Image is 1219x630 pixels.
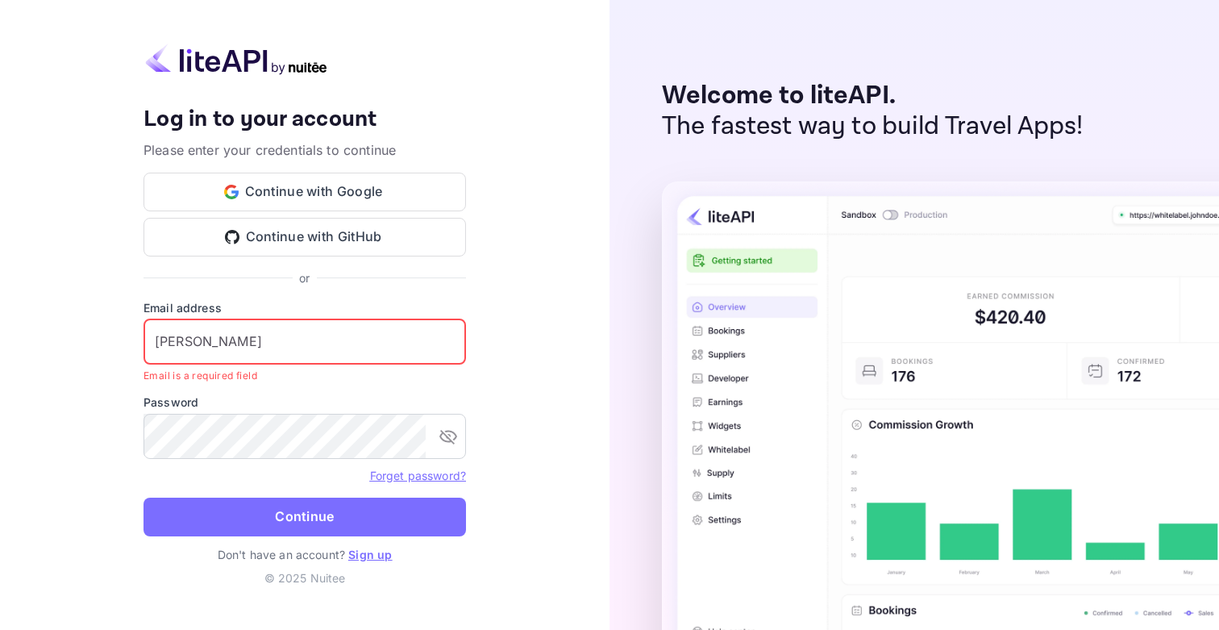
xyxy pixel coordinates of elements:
p: The fastest way to build Travel Apps! [662,111,1084,142]
label: Email address [144,299,466,316]
button: Continue [144,498,466,536]
img: liteapi [144,44,329,75]
p: Email is a required field [144,368,455,384]
a: Forget password? [370,467,466,483]
a: Forget password? [370,469,466,482]
p: Welcome to liteAPI. [662,81,1084,111]
p: Don't have an account? [144,546,466,563]
a: Sign up [348,548,392,561]
button: toggle password visibility [432,420,464,453]
label: Password [144,394,466,411]
button: Continue with Google [144,173,466,211]
input: Enter your email address [144,319,466,365]
p: © 2025 Nuitee [144,570,466,586]
button: Continue with GitHub [144,218,466,257]
h4: Log in to your account [144,106,466,134]
p: Please enter your credentials to continue [144,140,466,160]
p: or [299,269,310,286]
